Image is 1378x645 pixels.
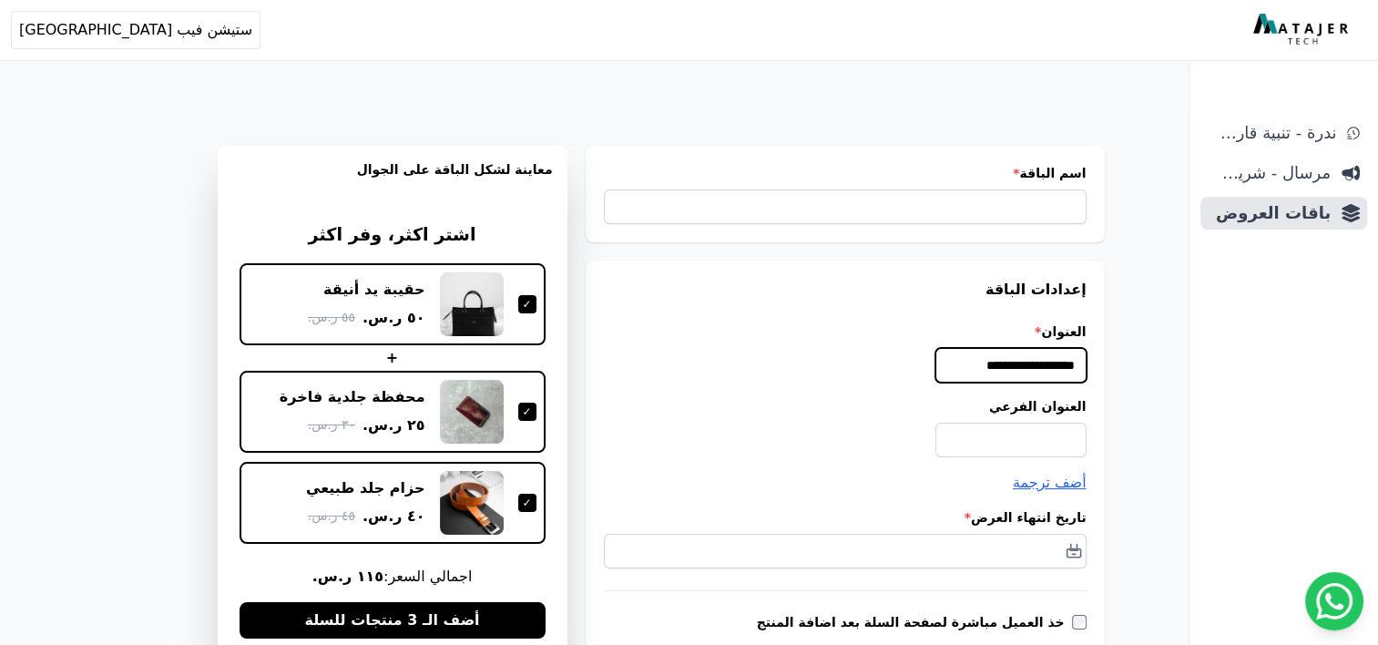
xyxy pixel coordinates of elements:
div: محفظة جلدية فاخرة [280,387,425,407]
button: أضف ترجمة [1013,472,1087,494]
span: ٢٥ ر.س. [362,415,425,436]
span: اجمالي السعر: [240,566,546,588]
label: اسم الباقة [604,164,1087,182]
button: أضف الـ 3 منتجات للسلة [240,602,546,639]
label: خذ العميل مباشرة لصفحة السلة بعد اضافة المنتج [757,613,1072,631]
h3: إعدادات الباقة [604,279,1087,301]
img: MatajerTech Logo [1253,14,1352,46]
span: أضف الـ 3 منتجات للسلة [304,609,479,631]
b: ١١٥ ر.س. [312,568,383,585]
span: ٤٥ ر.س. [308,507,355,526]
span: أضف ترجمة [1013,474,1087,491]
span: ندرة - تنبية قارب علي النفاذ [1208,120,1336,146]
label: العنوان الفرعي [604,397,1087,415]
div: حقيبة يد أنيقة [323,280,424,300]
span: ستيشن فيب [GEOGRAPHIC_DATA] [19,19,252,41]
img: محفظة جلدية فاخرة [440,380,504,444]
span: ٥٠ ر.س. [362,307,425,329]
span: مرسال - شريط دعاية [1208,160,1331,186]
span: ٤٠ ر.س. [362,506,425,527]
h3: معاينة لشكل الباقة على الجوال [232,160,553,200]
span: ٣٠ ر.س. [308,415,355,435]
img: حزام جلد طبيعي [440,471,504,535]
span: باقات العروض [1208,200,1331,226]
img: حقيبة يد أنيقة [440,272,504,336]
h3: اشتر اكثر، وفر اكثر [240,222,546,249]
div: حزام جلد طبيعي [306,478,425,498]
label: العنوان [604,322,1087,341]
button: ستيشن فيب [GEOGRAPHIC_DATA] [11,11,260,49]
div: + [240,347,546,369]
label: تاريخ انتهاء العرض [604,508,1087,527]
span: ٥٥ ر.س. [308,308,355,327]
